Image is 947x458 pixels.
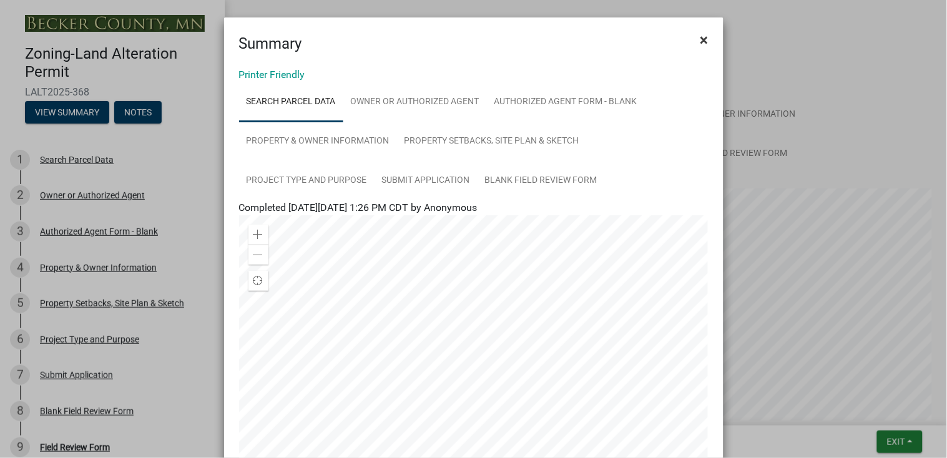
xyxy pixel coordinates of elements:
a: Authorized Agent Form - Blank [487,82,645,122]
a: Property & Owner Information [239,122,397,162]
a: Property Setbacks, Site Plan & Sketch [397,122,587,162]
div: Find my location [248,271,268,291]
a: Project Type and Purpose [239,161,375,201]
div: Zoom out [248,245,268,265]
a: Submit Application [375,161,478,201]
a: Search Parcel Data [239,82,343,122]
a: Blank Field Review Form [478,161,605,201]
span: Completed [DATE][DATE] 1:26 PM CDT by Anonymous [239,202,478,213]
a: Printer Friendly [239,69,305,80]
button: Close [690,22,719,57]
a: Owner or Authorized Agent [343,82,487,122]
h4: Summary [239,32,302,55]
div: Zoom in [248,225,268,245]
span: × [700,31,709,49]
